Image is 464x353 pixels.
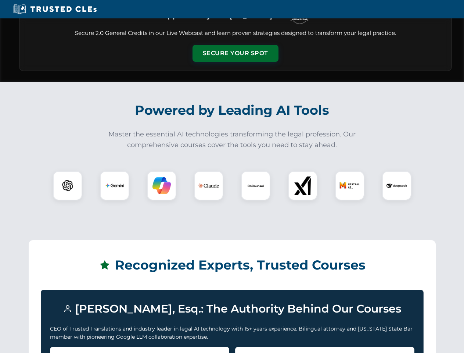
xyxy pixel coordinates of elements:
[152,176,171,195] img: Copilot Logo
[288,171,317,200] div: xAI
[194,171,223,200] div: Claude
[50,325,414,341] p: CEO of Trusted Translations and industry leader in legal AI technology with 15+ years experience....
[104,129,361,150] p: Master the essential AI technologies transforming the legal profession. Our comprehensive courses...
[100,171,129,200] div: Gemini
[193,45,278,62] button: Secure Your Spot
[105,176,124,195] img: Gemini Logo
[335,171,364,200] div: Mistral AI
[382,171,411,200] div: DeepSeek
[147,171,176,200] div: Copilot
[11,4,99,15] img: Trusted CLEs
[241,171,270,200] div: CoCounsel
[28,29,443,38] p: Secure 2.0 General Credits in our Live Webcast and learn proven strategies designed to transform ...
[53,171,82,200] div: ChatGPT
[339,175,360,196] img: Mistral AI Logo
[57,175,78,196] img: ChatGPT Logo
[29,97,436,123] h2: Powered by Leading AI Tools
[386,175,407,196] img: DeepSeek Logo
[294,176,312,195] img: xAI Logo
[41,252,424,278] h2: Recognized Experts, Trusted Courses
[50,299,414,319] h3: [PERSON_NAME], Esq.: The Authority Behind Our Courses
[247,176,265,195] img: CoCounsel Logo
[198,175,219,196] img: Claude Logo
